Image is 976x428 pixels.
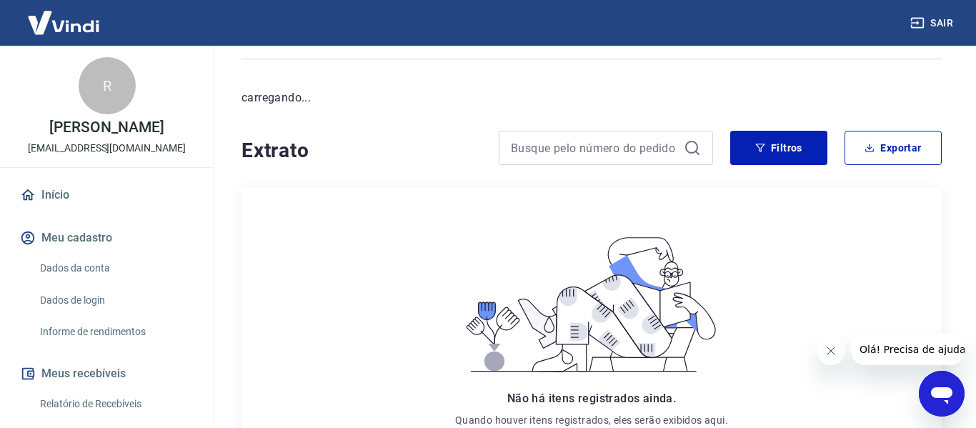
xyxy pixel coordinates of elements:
button: Filtros [730,131,827,165]
iframe: Mensagem da empresa [851,334,965,365]
button: Sair [907,10,959,36]
button: Meu cadastro [17,222,196,254]
span: Não há itens registrados ainda. [507,392,676,405]
a: Relatório de Recebíveis [34,389,196,419]
a: Dados da conta [34,254,196,283]
span: Olá! Precisa de ajuda? [9,10,120,21]
iframe: Botão para abrir a janela de mensagens [919,371,965,417]
img: Vindi [17,1,110,44]
h4: Extrato [241,136,482,165]
input: Busque pelo número do pedido [511,137,678,159]
p: [PERSON_NAME] [49,120,164,135]
p: Quando houver itens registrados, eles serão exibidos aqui. [455,413,728,427]
iframe: Fechar mensagem [817,337,845,365]
a: Informe de rendimentos [34,317,196,347]
button: Meus recebíveis [17,358,196,389]
a: Início [17,179,196,211]
p: [EMAIL_ADDRESS][DOMAIN_NAME] [28,141,186,156]
a: Dados de login [34,286,196,315]
button: Exportar [845,131,942,165]
div: R [79,57,136,114]
p: carregando... [241,89,942,106]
